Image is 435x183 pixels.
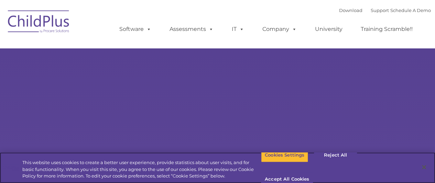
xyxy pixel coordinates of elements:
a: Software [112,22,158,36]
a: Training Scramble!! [354,22,420,36]
button: Cookies Settings [261,148,308,162]
a: Support [371,8,389,13]
a: Company [255,22,304,36]
button: Close [416,160,432,175]
a: University [308,22,349,36]
button: Reject All [314,148,357,162]
a: Assessments [163,22,220,36]
img: ChildPlus by Procare Solutions [4,5,73,40]
font: | [339,8,431,13]
a: Download [339,8,362,13]
div: This website uses cookies to create a better user experience, provide statistics about user visit... [22,159,261,180]
a: IT [225,22,251,36]
a: Schedule A Demo [390,8,431,13]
